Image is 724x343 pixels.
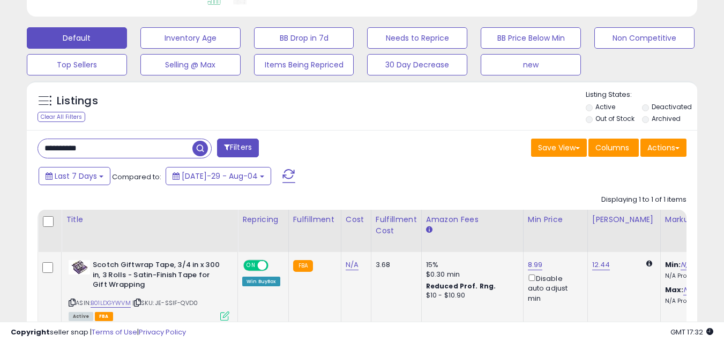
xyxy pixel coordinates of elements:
button: Save View [531,139,587,157]
span: Last 7 Days [55,171,97,181]
div: 15% [426,260,515,270]
button: Filters [217,139,259,157]
h5: Listings [57,94,98,109]
span: OFF [267,261,284,270]
button: Columns [588,139,639,157]
label: Archived [652,114,681,123]
b: Max: [665,285,684,295]
button: Default [27,27,127,49]
button: Selling @ Max [140,54,241,75]
small: FBA [293,260,313,272]
span: FBA [95,312,113,321]
label: Active [595,102,615,111]
div: Cost [346,214,367,225]
p: Listing States: [586,90,697,100]
div: Clear All Filters [38,112,85,122]
a: N/A [346,260,359,270]
label: Deactivated [652,102,692,111]
div: [PERSON_NAME] [592,214,656,225]
div: Disable auto adjust min [528,272,579,303]
div: Fulfillment [293,214,337,225]
a: Terms of Use [92,327,137,337]
span: All listings currently available for purchase on Amazon [69,312,93,321]
b: Scotch Giftwrap Tape, 3/4 in x 300 in, 3 Rolls - Satin-Finish Tape for Gift Wrapping [93,260,223,293]
span: 2025-08-12 17:32 GMT [670,327,713,337]
button: Non Competitive [594,27,695,49]
div: Title [66,214,233,225]
strong: Copyright [11,327,50,337]
button: Top Sellers [27,54,127,75]
div: Displaying 1 to 1 of 1 items [601,195,686,205]
small: Amazon Fees. [426,225,432,235]
div: seller snap | | [11,327,186,338]
b: Reduced Prof. Rng. [426,281,496,291]
button: BB Drop in 7d [254,27,354,49]
div: ASIN: [69,260,229,319]
label: Out of Stock [595,114,635,123]
div: Repricing [242,214,284,225]
span: Columns [595,142,629,153]
img: 411crdKa0VL._SL40_.jpg [69,260,90,275]
span: Compared to: [112,172,161,182]
a: N/A [683,285,696,295]
button: Items Being Repriced [254,54,354,75]
div: Amazon Fees [426,214,519,225]
div: 3.68 [376,260,413,270]
a: N/A [681,260,693,270]
div: Min Price [528,214,583,225]
button: [DATE]-29 - Aug-04 [166,167,271,185]
a: B01LDGYWVM [91,299,131,308]
div: Win BuyBox [242,277,280,286]
button: 30 Day Decrease [367,54,467,75]
span: [DATE]-29 - Aug-04 [182,171,258,181]
span: | SKU: JE-SSIF-QVD0 [132,299,198,307]
button: Inventory Age [140,27,241,49]
button: BB Price Below Min [481,27,581,49]
b: Min: [665,260,681,270]
div: Fulfillment Cost [376,214,417,237]
button: Last 7 Days [39,167,110,185]
a: 8.99 [528,260,543,270]
div: $10 - $10.90 [426,291,515,300]
span: ON [244,261,258,270]
button: new [481,54,581,75]
a: 12.44 [592,260,610,270]
a: Privacy Policy [139,327,186,337]
button: Actions [640,139,686,157]
div: $0.30 min [426,270,515,279]
button: Needs to Reprice [367,27,467,49]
